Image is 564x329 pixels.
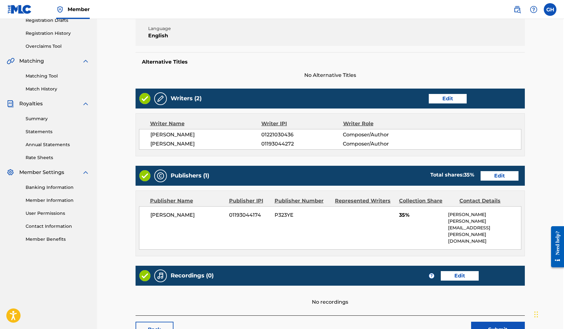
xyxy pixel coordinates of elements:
[534,305,538,324] div: Drag
[136,71,525,79] span: No Alternative Titles
[343,140,417,148] span: Composer/Author
[142,59,519,65] h5: Alternative Titles
[148,32,241,40] span: English
[546,220,564,274] iframe: Resource Center
[56,6,64,13] img: Top Rightsholder
[171,272,214,279] h5: Recordings (0)
[430,171,474,179] div: Total shares:
[429,273,434,278] span: ?
[150,131,262,139] span: [PERSON_NAME]
[139,270,150,281] img: Valid
[26,236,89,243] a: Member Benefits
[429,94,467,103] a: Edit
[229,197,270,205] div: Publisher IPI
[26,154,89,161] a: Rate Sheets
[82,57,89,65] img: expand
[26,128,89,135] a: Statements
[150,120,262,127] div: Writer Name
[26,184,89,191] a: Banking Information
[19,57,44,65] span: Matching
[343,131,417,139] span: Composer/Author
[82,100,89,108] img: expand
[68,6,90,13] span: Member
[261,140,343,148] span: 01193044272
[7,57,15,65] img: Matching
[82,169,89,176] img: expand
[527,3,540,16] div: Help
[26,223,89,230] a: Contact Information
[148,25,241,32] span: Language
[171,172,209,179] h5: Publishers (1)
[399,197,455,205] div: Collection Share
[511,3,524,16] a: Public Search
[448,218,521,245] p: [PERSON_NAME][EMAIL_ADDRESS][PERSON_NAME][DOMAIN_NAME]
[464,172,474,178] span: 35 %
[448,211,521,218] p: [PERSON_NAME]
[26,17,89,24] a: Registration Drafts
[275,211,330,219] span: P323YE
[26,141,89,148] a: Annual Statements
[26,30,89,37] a: Registration History
[157,272,164,280] img: Recordings
[139,93,150,104] img: Valid
[7,169,14,176] img: Member Settings
[275,197,330,205] div: Publisher Number
[532,299,564,329] iframe: Chat Widget
[19,100,43,108] span: Royalties
[343,120,417,127] div: Writer Role
[261,120,343,127] div: Writer IPI
[229,211,270,219] span: 01193044174
[335,197,394,205] div: Represented Writers
[26,73,89,79] a: Matching Tool
[399,211,444,219] span: 35%
[136,286,525,306] div: No recordings
[171,95,202,102] h5: Writers (2)
[441,271,479,281] a: Edit
[26,197,89,204] a: Member Information
[139,170,150,181] img: Valid
[530,6,537,13] img: help
[26,115,89,122] a: Summary
[157,95,164,102] img: Writers
[513,6,521,13] img: search
[26,86,89,92] a: Match History
[150,197,224,205] div: Publisher Name
[459,197,515,205] div: Contact Details
[261,131,343,139] span: 01221030436
[19,169,64,176] span: Member Settings
[157,172,164,180] img: Publishers
[8,5,32,14] img: MLC Logo
[26,43,89,50] a: Overclaims Tool
[544,3,556,16] div: User Menu
[26,210,89,217] a: User Permissions
[150,140,262,148] span: [PERSON_NAME]
[7,100,14,108] img: Royalties
[150,211,225,219] span: [PERSON_NAME]
[481,171,519,181] a: Edit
